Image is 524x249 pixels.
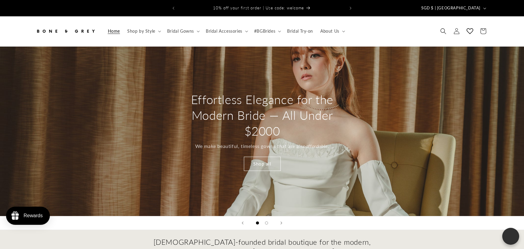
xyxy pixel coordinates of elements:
[24,213,43,218] div: Rewards
[317,25,348,38] summary: About Us
[418,2,489,14] button: SGD $ | [GEOGRAPHIC_DATA]
[104,25,124,38] a: Home
[163,25,202,38] summary: Bridal Gowns
[437,25,450,38] summary: Search
[33,22,98,40] a: Bone and Grey Bridal
[108,28,120,34] span: Home
[167,2,180,14] button: Previous announcement
[283,25,317,38] a: Bridal Try-on
[244,157,280,171] a: Shop all
[262,218,271,228] button: Load slide 2 of 2
[213,5,304,10] span: 10% off your first order | Use code: welcome
[236,216,249,230] button: Previous slide
[254,28,275,34] span: #BGBrides
[124,25,163,38] summary: Shop by Style
[253,218,262,228] button: Load slide 1 of 2
[421,5,480,11] span: SGD $ | [GEOGRAPHIC_DATA]
[320,28,339,34] span: About Us
[275,216,288,230] button: Next slide
[287,28,313,34] span: Bridal Try-on
[127,28,155,34] span: Shop by Style
[167,28,194,34] span: Bridal Gowns
[306,143,328,149] em: affordable
[190,92,334,139] h2: Effortless Elegance for the Modern Bride — All Under $2000
[195,142,329,151] p: We make beautiful, timeless gowns that are also .
[502,228,519,245] button: Open chatbox
[202,25,251,38] summary: Bridal Accessories
[251,25,283,38] summary: #BGBrides
[35,25,96,38] img: Bone and Grey Bridal
[344,2,357,14] button: Next announcement
[206,28,242,34] span: Bridal Accessories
